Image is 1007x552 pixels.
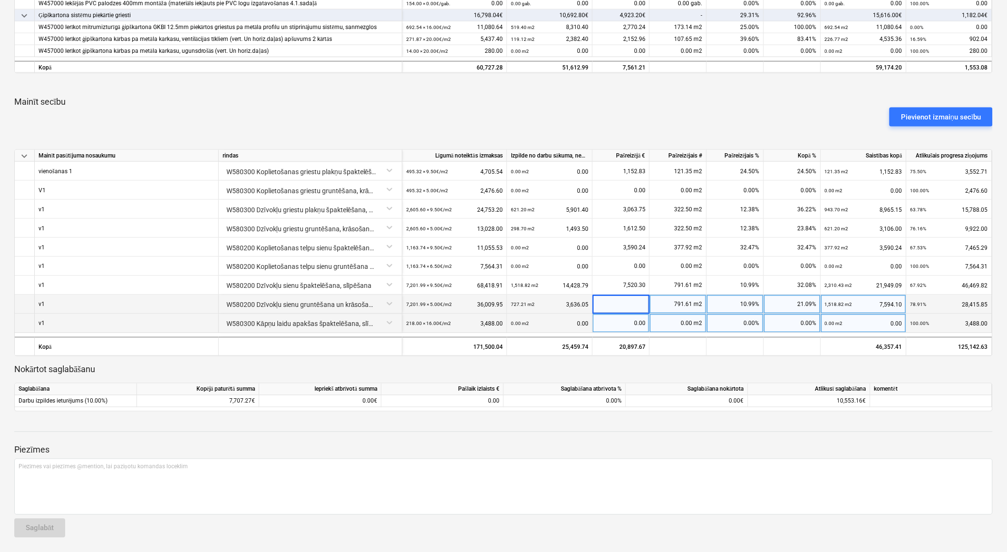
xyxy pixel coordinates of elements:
div: Kopējā paturētā summa [137,384,259,395]
div: Pašlaik izlaists € [381,384,504,395]
small: 0.00 m2 [825,264,843,269]
div: 0.00 [596,314,645,333]
div: 0.00 [511,314,588,334]
small: 0.00 m2 [511,321,529,326]
small: 78.91% [910,302,927,307]
div: 46,357.41 [821,337,907,356]
div: 322.50 m2 [650,200,707,219]
div: v1 [39,314,45,333]
small: 100.00% [910,188,929,193]
div: 23.84% [764,219,821,238]
div: 5,901.40 [511,200,588,219]
div: 0.00 [596,257,645,276]
div: 0.00% [707,314,764,333]
small: 0.00% [910,25,924,30]
div: Atlikušais progresa ziņojums [907,150,992,162]
div: 280.00 [406,45,503,57]
div: 0.00% [707,257,764,276]
div: 8,965.15 [825,200,902,219]
div: Pašreizējais % [707,150,764,162]
small: 621.20 m2 [511,207,535,212]
div: 15,616.00€ [821,10,907,21]
div: Pašreizējais # [650,150,707,162]
div: 173.14 m2 [650,21,707,33]
div: 0.00 [511,238,588,257]
div: 21.09% [764,295,821,314]
div: 32.08% [764,276,821,295]
div: Izpilde no darbu sākuma, neskaitot kārtējā mēneša izpildi [507,150,593,162]
div: 0.00€ [259,395,381,407]
div: 7,561.21 [593,61,650,73]
div: 5,437.40 [406,33,503,45]
div: 0.00 [511,181,588,200]
div: 8,310.40 [511,21,588,33]
div: 1,152.83 [825,162,902,181]
div: 107.65 m2 [650,33,707,45]
div: 0.00 m2 [650,257,707,276]
div: 0.00 [825,257,902,276]
div: 2,770.24 [593,21,650,33]
div: 36,009.95 [406,295,503,315]
div: 7,594.10 [825,295,902,315]
div: 51,612.99 [511,62,588,74]
div: Kopā [35,61,402,73]
div: 1,612.50 [596,219,645,238]
div: 0.00 [593,45,650,57]
small: 271.87 × 20.00€ / m2 [406,37,451,42]
small: 495.32 × 5.00€ / m2 [406,188,448,193]
div: 11,080.64 [825,21,902,33]
div: Darbu izpildes ieturējums (10.00%) [15,395,137,407]
div: 0.00€ [626,395,748,407]
div: 0.00% [764,257,821,276]
div: v1 [39,257,45,276]
small: 2,310.43 m2 [825,283,852,288]
small: 377.92 m2 [825,245,849,250]
small: 0.00 m2 [511,264,529,269]
small: 100.00% [910,49,929,54]
div: 59,174.20 [821,61,907,73]
small: 119.12 m2 [511,37,535,42]
small: 16.59% [910,37,927,42]
div: 3,106.00 [825,219,902,238]
small: 76.16% [910,226,927,231]
small: 63.78% [910,207,927,212]
div: 377.92 m2 [650,238,707,257]
div: 11,055.53 [406,238,503,257]
div: 0.00% [764,314,821,333]
div: v1 [39,238,45,256]
small: 154.00 × 0.00€ / gab. [406,1,450,6]
div: 0.00% [764,181,821,200]
div: 3,488.00 [406,314,503,334]
div: Saistības kopā [821,150,907,162]
div: 4,923.20€ [593,10,650,21]
div: 0.00 [385,395,499,407]
small: 1,518.82 m2 [825,302,852,307]
div: 7,707.27€ [137,395,259,407]
div: 3,590.24 [596,238,645,257]
small: 1,163.74 × 9.50€ / m2 [406,245,452,250]
small: 218.00 × 16.00€ / m2 [406,321,451,326]
div: 92.96% [764,10,821,21]
div: Pašreizējā € [593,150,650,162]
small: 0.00 m2 [825,321,843,326]
div: 0.00% [504,395,626,407]
small: 0.00 m2 [825,49,843,54]
div: 1,553.08 [910,62,988,74]
small: 943.70 m2 [825,207,849,212]
div: 16,798.04€ [402,10,507,21]
small: 0.00 gab. [825,1,845,6]
div: 0.00 [511,45,588,57]
div: 1,152.83 [596,162,645,181]
div: 36.22% [764,200,821,219]
div: 0.00% [764,45,821,57]
div: 791.61 m2 [650,276,707,295]
small: 0.00 m2 [511,245,529,250]
small: 0.00 m2 [511,49,529,54]
div: 60,727.28 [406,62,503,74]
div: 32.47% [764,238,821,257]
div: 121.35 m2 [650,162,707,181]
small: 226.77 m2 [825,37,849,42]
div: 2,152.96 [593,33,650,45]
small: 727.21 m2 [511,302,535,307]
div: 24,753.20 [406,200,503,219]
